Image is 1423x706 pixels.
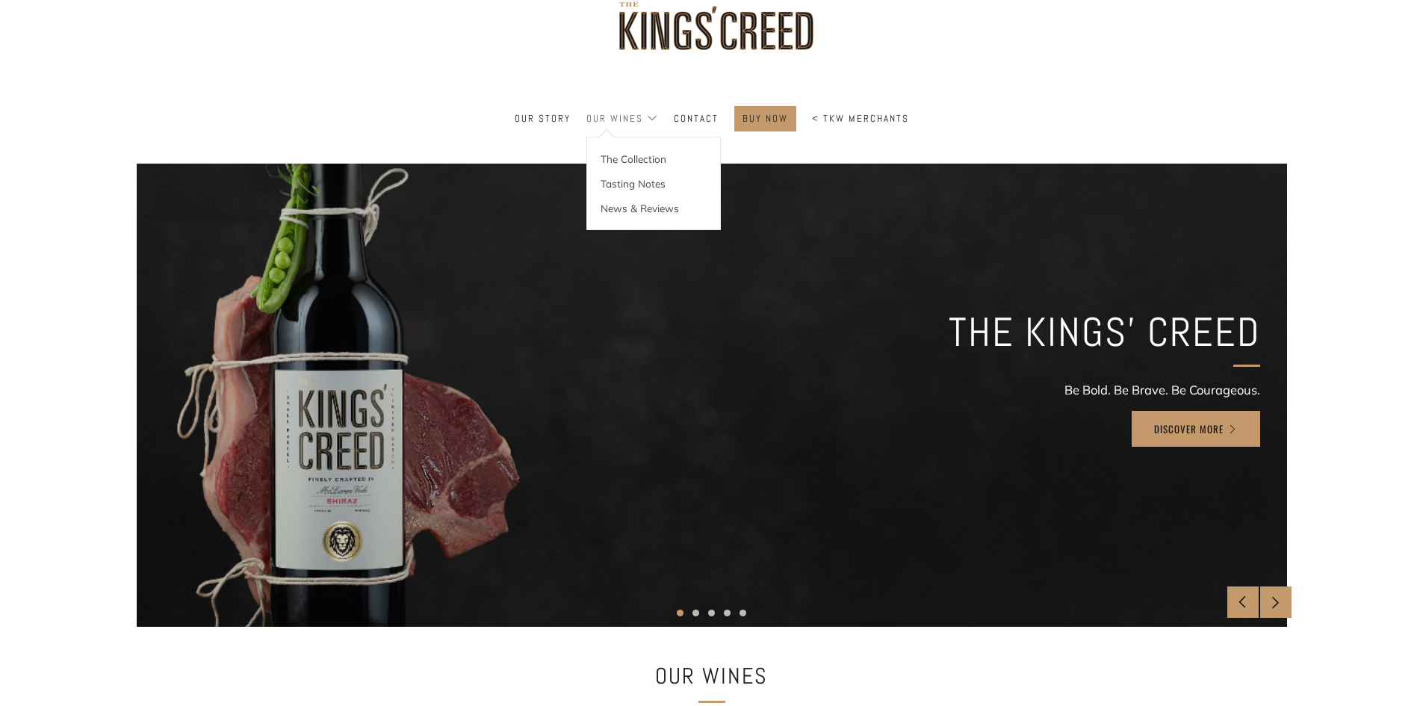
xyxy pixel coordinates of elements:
[587,171,720,196] a: Tasting Notes
[692,610,699,616] button: 2
[740,610,746,616] button: 5
[586,107,658,131] a: Our Wines
[587,146,720,171] a: The Collection
[949,308,1260,357] h2: THE KINGS' CREED
[724,610,731,616] button: 4
[465,658,958,694] h2: Our Wines
[677,610,683,616] button: 1
[742,107,788,131] a: BUY NOW
[949,377,1260,402] p: Be Bold. Be Brave. Be Courageous.
[1132,411,1260,447] a: Discover More
[812,107,909,131] a: < TKW Merchants
[674,107,719,131] a: Contact
[587,196,720,220] a: News & Reviews
[515,107,571,131] a: Our Story
[708,610,715,616] button: 3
